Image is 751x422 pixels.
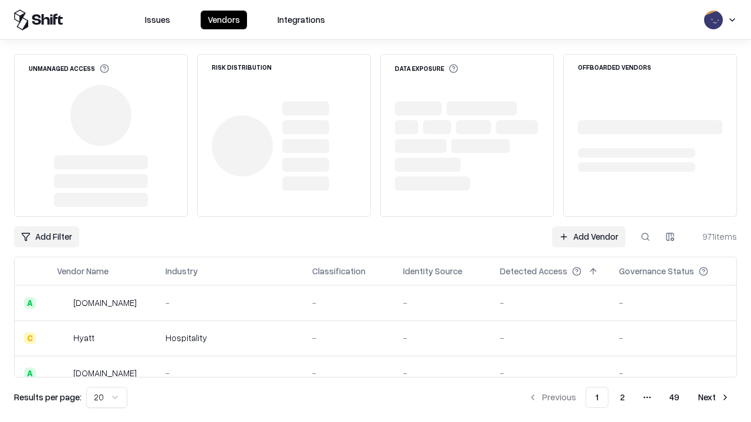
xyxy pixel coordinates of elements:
div: - [500,332,600,344]
div: Data Exposure [395,64,458,73]
img: Hyatt [57,332,69,344]
a: Add Vendor [552,226,625,247]
button: Add Filter [14,226,79,247]
div: Industry [165,265,198,277]
p: Results per page: [14,391,82,403]
div: - [619,332,727,344]
div: Identity Source [403,265,462,277]
div: Hospitality [165,332,293,344]
div: Unmanaged Access [29,64,109,73]
button: Integrations [270,11,332,29]
button: Next [691,387,737,408]
div: - [619,297,727,309]
img: intrado.com [57,297,69,309]
div: 971 items [690,230,737,243]
button: 2 [611,387,634,408]
div: - [403,297,481,309]
div: - [165,297,293,309]
button: 1 [586,387,608,408]
div: Detected Access [500,265,567,277]
div: - [619,367,727,379]
div: - [312,367,384,379]
div: - [500,297,600,309]
div: Vendor Name [57,265,109,277]
div: A [24,367,36,379]
div: - [403,332,481,344]
div: A [24,297,36,309]
div: - [312,297,384,309]
div: - [403,367,481,379]
button: Vendors [201,11,247,29]
div: - [312,332,384,344]
button: 49 [660,387,689,408]
div: [DOMAIN_NAME] [73,367,137,379]
div: Classification [312,265,366,277]
nav: pagination [521,387,737,408]
img: primesec.co.il [57,367,69,379]
div: - [165,367,293,379]
div: - [500,367,600,379]
button: Issues [138,11,177,29]
div: Offboarded Vendors [578,64,651,70]
div: Governance Status [619,265,694,277]
div: [DOMAIN_NAME] [73,297,137,309]
div: Hyatt [73,332,94,344]
div: C [24,332,36,344]
div: Risk Distribution [212,64,272,70]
